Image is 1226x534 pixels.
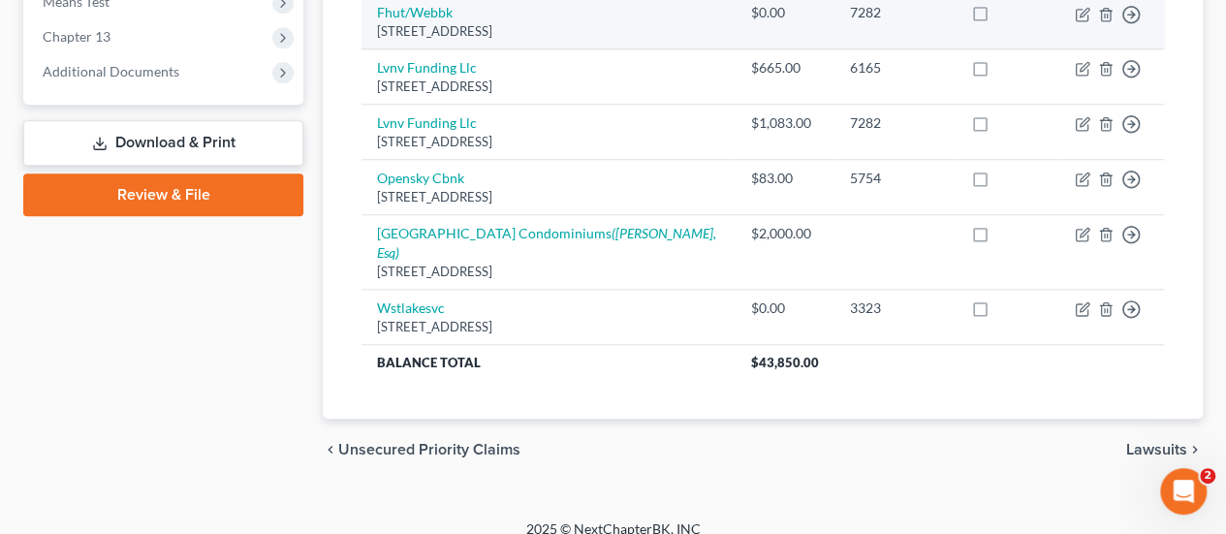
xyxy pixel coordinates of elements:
span: Chapter 13 [43,28,110,45]
div: $1,083.00 [750,113,818,133]
i: chevron_left [323,442,338,457]
div: $0.00 [750,3,818,22]
div: 6165 [849,58,940,78]
span: Unsecured Priority Claims [338,442,520,457]
a: Lvnv Funding Llc [377,114,477,131]
div: [STREET_ADDRESS] [377,318,719,336]
button: chevron_left Unsecured Priority Claims [323,442,520,457]
div: [STREET_ADDRESS] [377,188,719,206]
a: Wstlakesvc [377,299,445,316]
span: $43,850.00 [750,355,818,370]
div: [STREET_ADDRESS] [377,263,719,281]
span: 2 [1200,468,1215,484]
div: $0.00 [750,298,818,318]
div: $83.00 [750,169,818,188]
iframe: Intercom live chat [1160,468,1207,515]
div: [STREET_ADDRESS] [377,78,719,96]
a: Opensky Cbnk [377,170,464,186]
div: 3323 [849,298,940,318]
a: Download & Print [23,120,303,166]
i: chevron_right [1187,442,1203,457]
div: 7282 [849,113,940,133]
div: 7282 [849,3,940,22]
button: Lawsuits chevron_right [1126,442,1203,457]
div: [STREET_ADDRESS] [377,22,719,41]
div: 5754 [849,169,940,188]
a: Fhut/Webbk [377,4,453,20]
th: Balance Total [362,345,735,380]
a: Lvnv Funding Llc [377,59,477,76]
a: [GEOGRAPHIC_DATA] Condominiums([PERSON_NAME], Esq) [377,225,716,261]
div: $2,000.00 [750,224,818,243]
span: Additional Documents [43,63,179,79]
div: [STREET_ADDRESS] [377,133,719,151]
span: Lawsuits [1126,442,1187,457]
div: $665.00 [750,58,818,78]
i: ([PERSON_NAME], Esq) [377,225,716,261]
a: Review & File [23,173,303,216]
